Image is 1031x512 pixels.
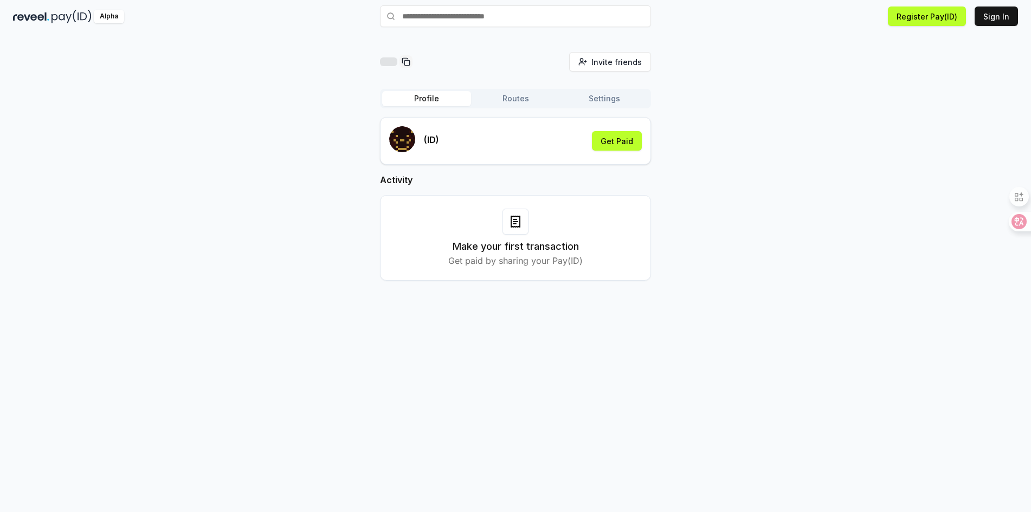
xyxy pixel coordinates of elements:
[592,131,642,151] button: Get Paid
[975,7,1018,26] button: Sign In
[471,91,560,106] button: Routes
[569,52,651,72] button: Invite friends
[382,91,471,106] button: Profile
[424,133,439,146] p: (ID)
[448,254,583,267] p: Get paid by sharing your Pay(ID)
[51,10,92,23] img: pay_id
[560,91,649,106] button: Settings
[888,7,966,26] button: Register Pay(ID)
[13,10,49,23] img: reveel_dark
[94,10,124,23] div: Alpha
[453,239,579,254] h3: Make your first transaction
[380,173,651,186] h2: Activity
[591,56,642,68] span: Invite friends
